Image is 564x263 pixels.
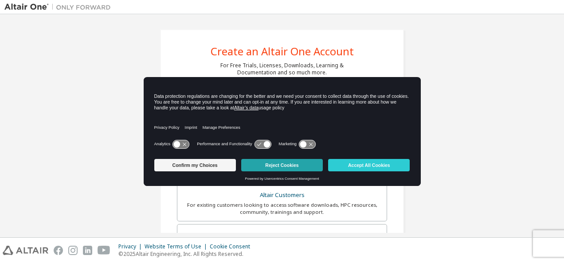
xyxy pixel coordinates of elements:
img: linkedin.svg [83,246,92,255]
div: Privacy [118,243,145,250]
img: facebook.svg [54,246,63,255]
div: Students [183,230,381,242]
div: For Free Trials, Licenses, Downloads, Learning & Documentation and so much more. [220,62,344,76]
p: © 2025 Altair Engineering, Inc. All Rights Reserved. [118,250,255,258]
div: Create an Altair One Account [211,46,354,57]
div: Cookie Consent [210,243,255,250]
img: instagram.svg [68,246,78,255]
div: Altair Customers [183,189,381,201]
img: youtube.svg [98,246,110,255]
div: Website Terms of Use [145,243,210,250]
img: altair_logo.svg [3,246,48,255]
div: For existing customers looking to access software downloads, HPC resources, community, trainings ... [183,201,381,216]
img: Altair One [4,3,115,12]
